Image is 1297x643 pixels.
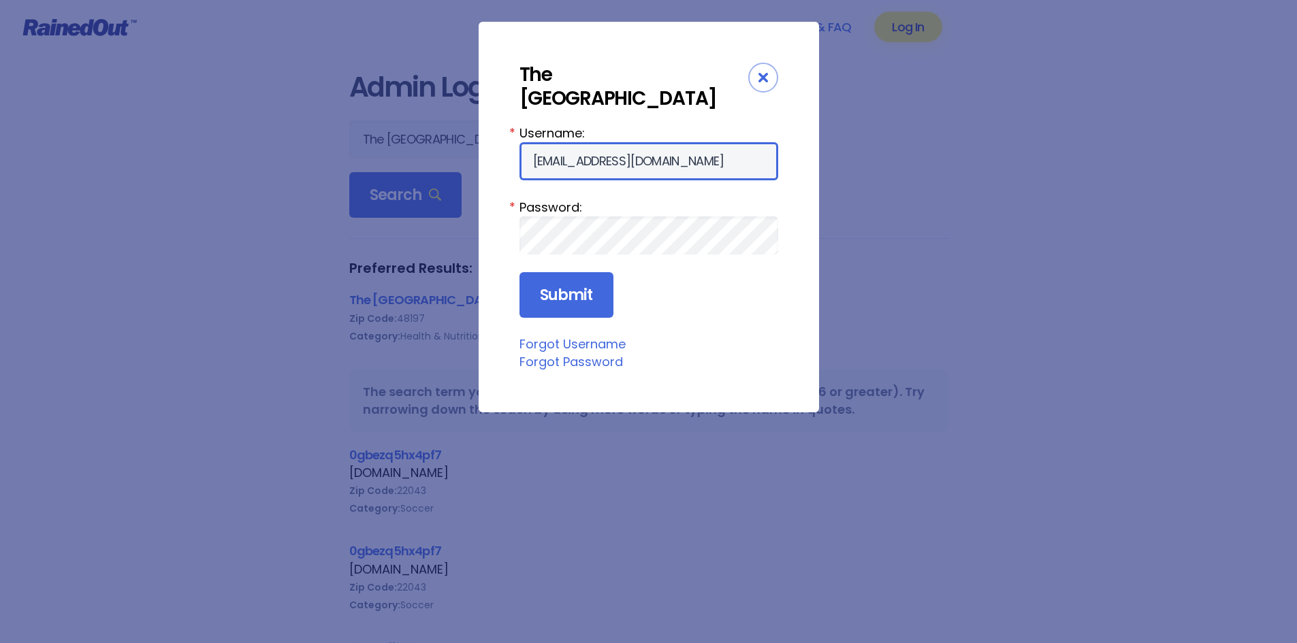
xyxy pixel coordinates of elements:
[519,353,623,370] a: Forgot Password
[519,198,778,216] label: Password:
[519,272,613,318] input: Submit
[519,335,626,352] a: Forgot Username
[748,63,778,93] div: Close
[519,124,778,142] label: Username:
[519,63,748,110] div: The [GEOGRAPHIC_DATA]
